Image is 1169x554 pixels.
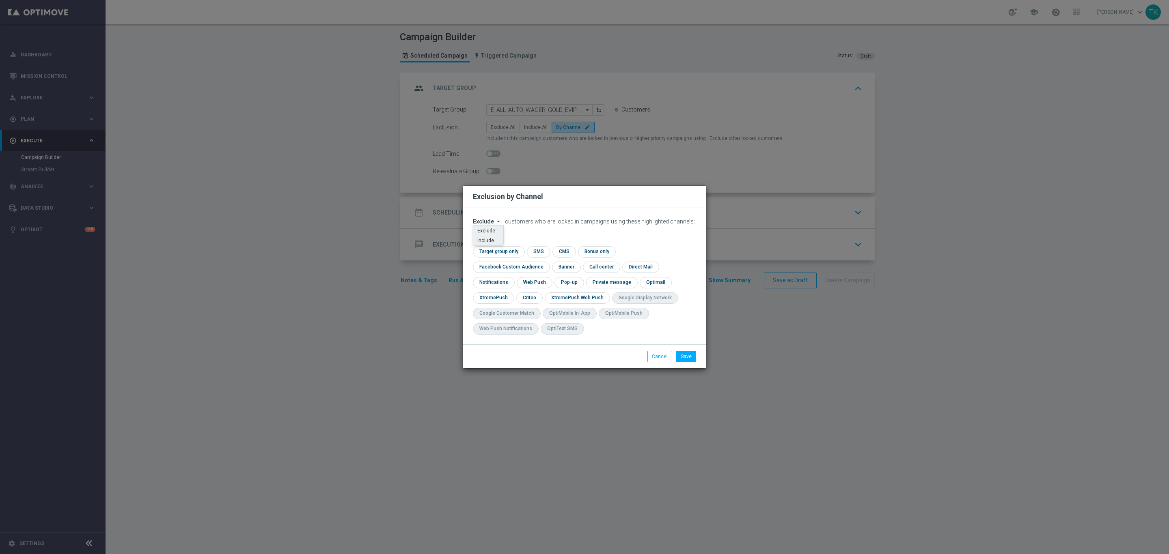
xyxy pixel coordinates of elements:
[473,225,504,245] ng-dropdown-panel: Options list
[473,218,504,225] button: Exclude arrow_drop_down
[605,310,643,317] div: OptiMobile Push
[676,351,696,362] button: Save
[473,218,494,225] span: Exclude
[495,218,502,225] i: arrow_drop_down
[547,325,578,332] div: OptiText SMS
[549,310,590,317] div: OptiMobile In-App
[647,351,672,362] button: Cancel
[473,218,696,225] div: customers who are locked in campaigns using these highlighted channels:
[619,294,672,301] div: Google Display Network
[479,325,532,332] div: Web Push Notifications
[479,310,534,317] div: Google Customer Match
[473,192,543,202] h2: Exclusion by Channel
